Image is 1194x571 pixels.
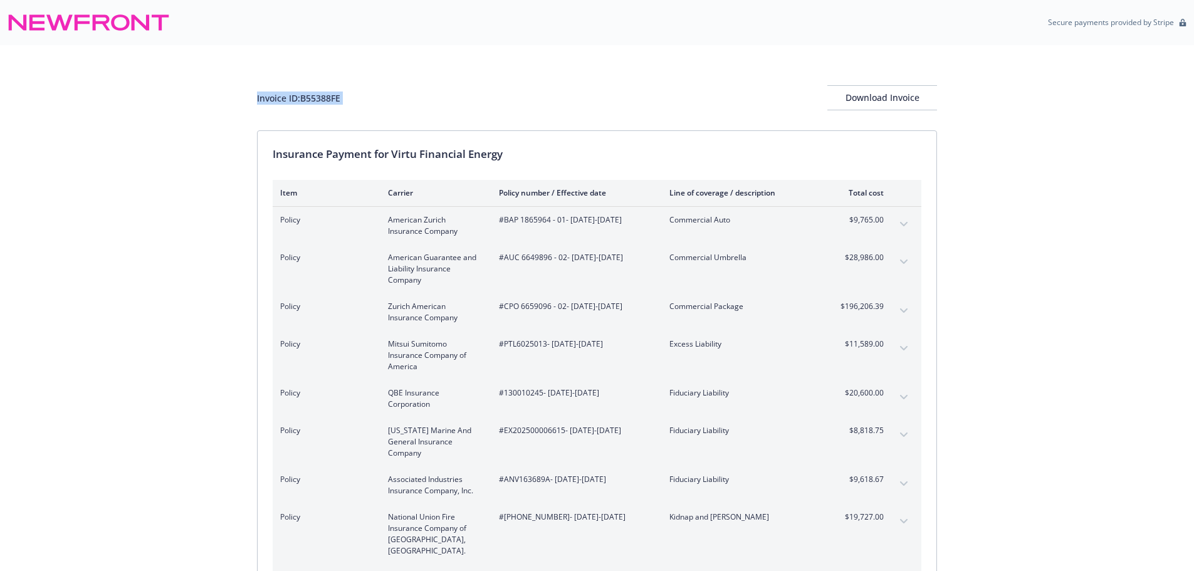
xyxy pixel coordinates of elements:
[669,301,817,312] span: Commercial Package
[837,301,884,312] span: $196,206.39
[827,86,937,110] div: Download Invoice
[669,474,817,485] span: Fiduciary Liability
[280,187,368,198] div: Item
[669,214,817,226] span: Commercial Auto
[280,301,368,312] span: Policy
[388,387,479,410] span: QBE Insurance Corporation
[280,387,368,399] span: Policy
[388,511,479,557] span: National Union Fire Insurance Company of [GEOGRAPHIC_DATA], [GEOGRAPHIC_DATA].
[499,387,649,399] span: #130010245 - [DATE]-[DATE]
[669,252,817,263] span: Commercial Umbrella
[669,387,817,399] span: Fiduciary Liability
[1048,17,1174,28] p: Secure payments provided by Stripe
[388,214,479,237] span: American Zurich Insurance Company
[273,417,921,466] div: Policy[US_STATE] Marine And General Insurance Company#EX202500006615- [DATE]-[DATE]Fiduciary Liab...
[388,187,479,198] div: Carrier
[388,301,479,323] span: Zurich American Insurance Company
[894,474,914,494] button: expand content
[388,252,479,286] span: American Guarantee and Liability Insurance Company
[273,380,921,417] div: PolicyQBE Insurance Corporation#130010245- [DATE]-[DATE]Fiduciary Liability$20,600.00expand content
[669,511,817,523] span: Kidnap and [PERSON_NAME]
[388,425,479,459] span: [US_STATE] Marine And General Insurance Company
[280,425,368,436] span: Policy
[388,338,479,372] span: Mitsui Sumitomo Insurance Company of America
[273,331,921,380] div: PolicyMitsui Sumitomo Insurance Company of America#PTL6025013- [DATE]-[DATE]Excess Liability$11,5...
[837,511,884,523] span: $19,727.00
[894,301,914,321] button: expand content
[388,474,479,496] span: Associated Industries Insurance Company, Inc.
[499,187,649,198] div: Policy number / Effective date
[280,338,368,350] span: Policy
[837,187,884,198] div: Total cost
[837,387,884,399] span: $20,600.00
[669,338,817,350] span: Excess Liability
[837,214,884,226] span: $9,765.00
[499,214,649,226] span: #BAP 1865964 - 01 - [DATE]-[DATE]
[280,252,368,263] span: Policy
[894,425,914,445] button: expand content
[837,338,884,350] span: $11,589.00
[499,252,649,263] span: #AUC 6649896 - 02 - [DATE]-[DATE]
[827,85,937,110] button: Download Invoice
[499,474,649,485] span: #ANV163689A - [DATE]-[DATE]
[499,511,649,523] span: #[PHONE_NUMBER] - [DATE]-[DATE]
[273,244,921,293] div: PolicyAmerican Guarantee and Liability Insurance Company#AUC 6649896 - 02- [DATE]-[DATE]Commercia...
[273,466,921,504] div: PolicyAssociated Industries Insurance Company, Inc.#ANV163689A- [DATE]-[DATE]Fiduciary Liability$...
[499,425,649,436] span: #EX202500006615 - [DATE]-[DATE]
[273,146,921,162] div: Insurance Payment for Virtu Financial Energy
[669,187,817,198] div: Line of coverage / description
[273,504,921,564] div: PolicyNational Union Fire Insurance Company of [GEOGRAPHIC_DATA], [GEOGRAPHIC_DATA].#[PHONE_NUMBE...
[669,425,817,436] span: Fiduciary Liability
[280,474,368,485] span: Policy
[280,511,368,523] span: Policy
[280,214,368,226] span: Policy
[894,214,914,234] button: expand content
[837,474,884,485] span: $9,618.67
[257,92,340,105] div: Invoice ID: B55388FE
[894,387,914,407] button: expand content
[499,301,649,312] span: #CPO 6659096 - 02 - [DATE]-[DATE]
[273,207,921,244] div: PolicyAmerican Zurich Insurance Company#BAP 1865964 - 01- [DATE]-[DATE]Commercial Auto$9,765.00ex...
[499,338,649,350] span: #PTL6025013 - [DATE]-[DATE]
[894,252,914,272] button: expand content
[273,293,921,331] div: PolicyZurich American Insurance Company#CPO 6659096 - 02- [DATE]-[DATE]Commercial Package$196,206...
[894,511,914,532] button: expand content
[837,425,884,436] span: $8,818.75
[894,338,914,359] button: expand content
[837,252,884,263] span: $28,986.00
